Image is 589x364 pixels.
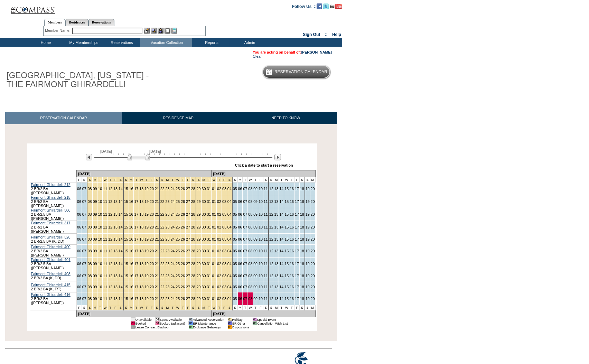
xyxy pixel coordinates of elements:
a: 31 [207,237,211,241]
a: 06 [238,212,242,216]
a: 18 [300,237,304,241]
a: 23 [166,199,170,204]
a: 24 [170,237,175,241]
a: 18 [139,249,143,253]
a: 15 [124,187,128,191]
a: 15 [284,212,289,216]
a: 14 [279,237,283,241]
a: 14 [119,249,123,253]
a: 19 [306,237,310,241]
a: 05 [233,199,237,204]
a: 18 [300,199,304,204]
a: 10 [259,225,263,229]
a: 16 [129,225,133,229]
a: 07 [82,199,86,204]
a: 20 [150,187,154,191]
a: 11 [264,187,268,191]
a: 29 [197,212,201,216]
a: 10 [259,199,263,204]
a: 09 [253,225,258,229]
a: 17 [295,187,299,191]
a: RESERVATION CALENDAR [5,112,122,124]
a: 06 [77,199,81,204]
a: 11 [264,199,268,204]
a: 12 [269,187,273,191]
a: 28 [191,237,195,241]
a: 29 [197,187,201,191]
a: 11 [103,249,107,253]
a: 29 [197,237,201,241]
a: 26 [181,199,185,204]
a: 08 [88,237,92,241]
a: 11 [103,187,107,191]
a: 12 [108,249,112,253]
a: 31 [207,187,211,191]
a: 06 [77,187,81,191]
img: View [151,28,157,34]
a: Fairmont Ghirardelli 317 [31,221,71,225]
a: 20 [311,187,315,191]
a: 03 [222,237,226,241]
a: 31 [207,225,211,229]
a: 08 [248,249,252,253]
a: 22 [160,237,165,241]
a: 28 [191,199,195,204]
a: 08 [248,187,252,191]
a: 29 [197,225,201,229]
a: 11 [264,225,268,229]
a: 04 [227,237,232,241]
a: 19 [144,212,149,216]
a: 08 [88,199,92,204]
a: 17 [295,199,299,204]
a: 26 [181,237,185,241]
img: Previous [86,154,92,160]
a: 06 [77,249,81,253]
a: 17 [295,225,299,229]
a: 23 [166,237,170,241]
a: 10 [98,225,102,229]
a: 06 [238,199,242,204]
a: 08 [88,187,92,191]
a: 06 [77,237,81,241]
a: 25 [176,249,180,253]
a: 27 [186,187,190,191]
a: 31 [207,212,211,216]
a: 01 [212,225,216,229]
a: Fairmont Ghirardelli 218 [31,195,71,199]
a: 03 [222,249,226,253]
a: 14 [279,199,283,204]
a: 11 [103,212,107,216]
a: 07 [243,212,247,216]
a: 12 [269,212,273,216]
a: 10 [98,187,102,191]
a: 17 [134,225,138,229]
a: 16 [129,249,133,253]
a: 31 [207,199,211,204]
a: 30 [202,187,206,191]
a: 25 [176,237,180,241]
a: 12 [269,199,273,204]
a: 06 [238,225,242,229]
a: 19 [144,249,149,253]
a: 12 [108,187,112,191]
a: 09 [253,187,258,191]
img: Become our fan on Facebook [317,3,322,9]
img: Reservations [165,28,170,34]
a: 10 [98,249,102,253]
a: 09 [253,212,258,216]
a: Subscribe to our YouTube Channel [330,4,342,8]
a: 13 [274,237,279,241]
img: Next [274,154,281,160]
a: 13 [274,212,279,216]
a: Fairmont Ghirardelli 306 [31,208,71,212]
img: Impersonate [158,28,163,34]
a: 12 [108,212,112,216]
a: 18 [139,237,143,241]
a: 13 [113,237,118,241]
a: 15 [124,237,128,241]
img: b_calculator.gif [171,28,177,34]
a: 15 [124,249,128,253]
a: 19 [144,199,149,204]
a: 14 [119,212,123,216]
img: Follow us on Twitter [323,3,329,9]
